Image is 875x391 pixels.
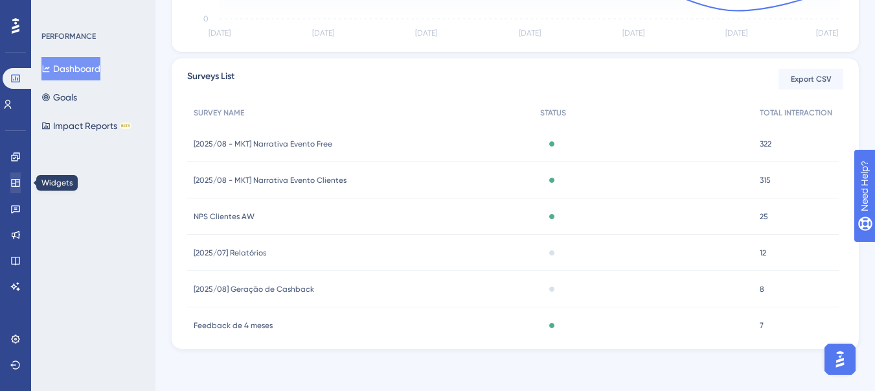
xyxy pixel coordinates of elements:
tspan: 0 [203,14,209,23]
span: 315 [760,175,771,185]
span: [2025/07] Relatórios [194,248,266,258]
span: [2025/08] Geração de Cashback [194,284,314,294]
span: 7 [760,320,764,331]
span: [2025/08 - MKT] Narrativa Evento Free [194,139,332,149]
tspan: [DATE] [312,29,334,38]
div: PERFORMANCE [41,31,96,41]
span: Feedback de 4 meses [194,320,273,331]
button: Impact ReportsBETA [41,114,131,137]
tspan: [DATE] [415,29,437,38]
iframe: UserGuiding AI Assistant Launcher [821,340,859,379]
tspan: [DATE] [816,29,838,38]
div: BETA [120,123,131,129]
button: Dashboard [41,57,100,80]
span: 322 [760,139,771,149]
tspan: [DATE] [622,29,644,38]
span: [2025/08 - MKT] Narrativa Evento Clientes [194,175,347,185]
button: Export CSV [778,69,843,89]
span: 25 [760,211,768,222]
tspan: [DATE] [725,29,747,38]
span: Surveys List [187,69,234,89]
span: 8 [760,284,764,294]
span: Export CSV [791,74,832,84]
tspan: [DATE] [519,29,541,38]
span: NPS Clientes AW [194,211,255,222]
span: SURVEY NAME [194,108,244,118]
span: 12 [760,248,766,258]
span: Need Help? [30,3,81,19]
span: TOTAL INTERACTION [760,108,832,118]
span: STATUS [540,108,566,118]
button: Goals [41,86,77,109]
tspan: [DATE] [209,29,231,38]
